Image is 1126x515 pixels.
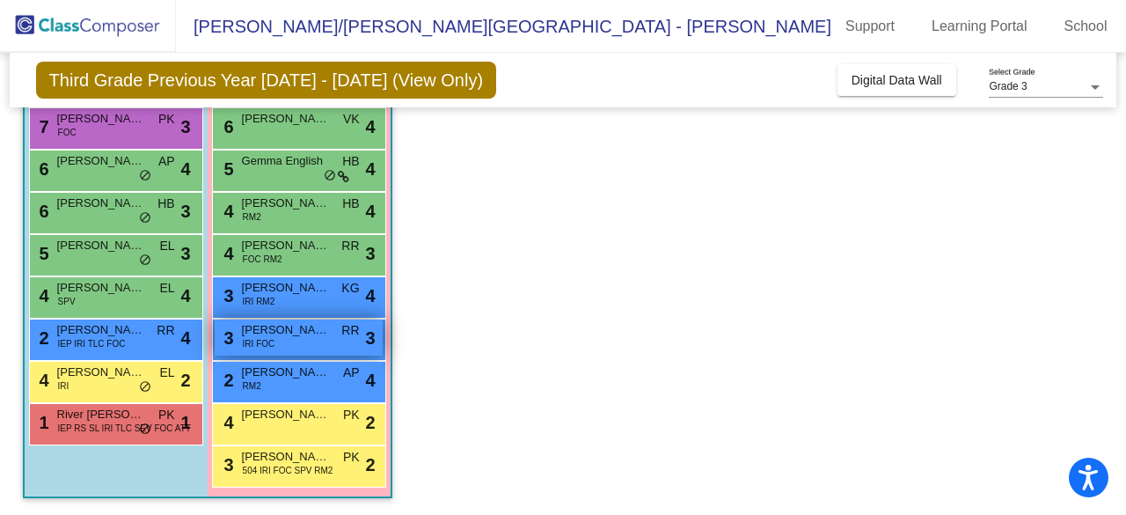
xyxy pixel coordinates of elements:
[35,328,49,348] span: 2
[341,237,359,255] span: RR
[343,406,360,424] span: PK
[242,364,330,381] span: [PERSON_NAME]
[220,117,234,136] span: 6
[58,337,126,350] span: IEP IRI TLC FOC
[180,283,190,309] span: 4
[365,240,375,267] span: 3
[365,325,375,351] span: 3
[243,464,333,477] span: 504 IRI FOC SPV RM2
[242,406,330,423] span: [PERSON_NAME]
[242,195,330,212] span: [PERSON_NAME]
[158,110,175,129] span: PK
[365,198,375,224] span: 4
[157,195,174,213] span: HB
[180,367,190,394] span: 2
[243,295,275,308] span: IRI RM2
[220,202,234,221] span: 4
[365,367,375,394] span: 4
[242,110,330,128] span: [PERSON_NAME][DEMOGRAPHIC_DATA]
[35,244,49,263] span: 5
[365,409,375,436] span: 2
[57,110,145,128] span: [PERSON_NAME]
[35,117,49,136] span: 7
[158,152,175,171] span: AP
[243,379,261,393] span: RM2
[159,364,174,382] span: EL
[343,110,360,129] span: VK
[918,12,1042,40] a: Learning Portal
[243,253,282,266] span: FOC RM2
[837,64,956,96] button: Digital Data Wall
[242,152,330,170] span: Gemma English
[35,202,49,221] span: 6
[365,156,375,182] span: 4
[139,254,151,268] span: do_not_disturb_alt
[139,169,151,183] span: do_not_disturb_alt
[57,195,145,212] span: [PERSON_NAME]
[220,413,234,432] span: 4
[159,279,174,298] span: EL
[176,12,831,40] span: [PERSON_NAME]/[PERSON_NAME][GEOGRAPHIC_DATA] - [PERSON_NAME]
[220,455,234,475] span: 3
[220,286,234,305] span: 3
[180,114,190,140] span: 3
[139,423,151,437] span: do_not_disturb_alt
[343,448,360,467] span: PK
[180,198,190,224] span: 3
[242,448,330,466] span: [PERSON_NAME]
[243,210,261,224] span: RM2
[139,211,151,225] span: do_not_disturb_alt
[158,406,175,424] span: PK
[365,114,375,140] span: 4
[35,286,49,305] span: 4
[57,406,145,423] span: River [PERSON_NAME]
[343,364,360,382] span: AP
[180,409,190,436] span: 1
[852,73,942,87] span: Digital Data Wall
[220,328,234,348] span: 3
[180,156,190,182] span: 4
[57,364,145,381] span: [PERSON_NAME]
[35,413,49,432] span: 1
[159,237,174,255] span: EL
[242,321,330,339] span: [PERSON_NAME]
[324,169,336,183] span: do_not_disturb_alt
[58,379,69,393] span: IRI
[57,321,145,339] span: [PERSON_NAME]
[58,126,77,139] span: FOC
[35,371,49,390] span: 4
[157,321,174,340] span: RR
[180,325,190,351] span: 4
[342,152,359,171] span: HB
[35,159,49,179] span: 6
[341,279,359,298] span: KG
[365,283,375,309] span: 4
[57,279,145,297] span: [PERSON_NAME]
[243,337,275,350] span: IRI FOC
[36,62,497,99] span: Third Grade Previous Year [DATE] - [DATE] (View Only)
[58,295,76,308] span: SPV
[242,237,330,254] span: [PERSON_NAME]
[342,195,359,213] span: HB
[220,244,234,263] span: 4
[831,12,909,40] a: Support
[180,240,190,267] span: 3
[341,321,359,340] span: RR
[1050,12,1122,40] a: School
[57,152,145,170] span: [PERSON_NAME]
[220,159,234,179] span: 5
[220,371,234,390] span: 2
[365,452,375,478] span: 2
[139,380,151,394] span: do_not_disturb_alt
[989,80,1027,92] span: Grade 3
[58,422,191,435] span: IEP RS SL IRI TLC SEV FOC ATT
[242,279,330,297] span: [PERSON_NAME]
[57,237,145,254] span: [PERSON_NAME]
